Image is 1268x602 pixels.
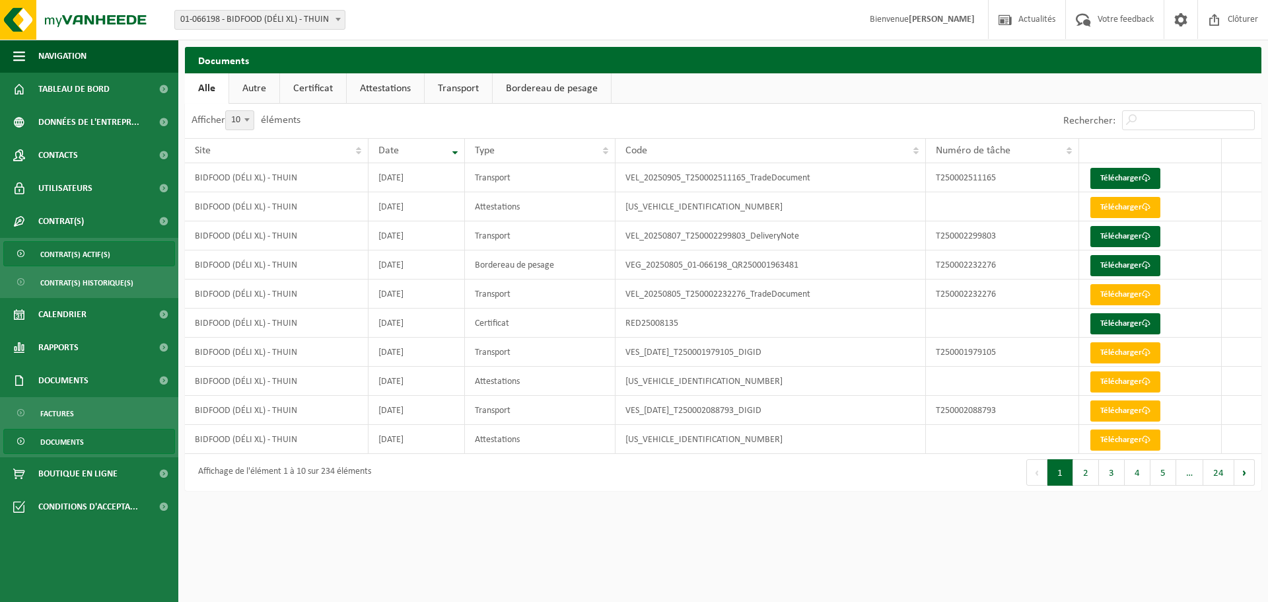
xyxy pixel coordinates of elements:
[1090,400,1160,422] a: Télécharger
[616,250,927,280] td: VEG_20250805_01-066198_QR250001963481
[616,163,927,192] td: VEL_20250905_T250002511165_TradeDocument
[225,110,254,130] span: 10
[185,396,369,425] td: BIDFOOD (DÉLI XL) - THUIN
[616,425,927,454] td: [US_VEHICLE_IDENTIFICATION_NUMBER]
[936,145,1010,156] span: Numéro de tâche
[616,367,927,396] td: [US_VEHICLE_IDENTIFICATION_NUMBER]
[1090,168,1160,189] a: Télécharger
[229,73,279,104] a: Autre
[38,457,118,490] span: Boutique en ligne
[174,10,345,30] span: 01-066198 - BIDFOOD (DÉLI XL) - THUIN
[616,192,927,221] td: [US_VEHICLE_IDENTIFICATION_NUMBER]
[926,250,1079,280] td: T250002232276
[1090,197,1160,218] a: Télécharger
[185,338,369,367] td: BIDFOOD (DÉLI XL) - THUIN
[369,163,464,192] td: [DATE]
[226,111,254,130] span: 10
[3,429,175,454] a: Documents
[465,338,616,367] td: Transport
[1203,459,1234,486] button: 24
[475,145,495,156] span: Type
[1125,459,1150,486] button: 4
[1150,459,1176,486] button: 5
[185,221,369,250] td: BIDFOOD (DÉLI XL) - THUIN
[378,145,399,156] span: Date
[493,73,611,104] a: Bordereau de pesage
[616,338,927,367] td: VES_[DATE]_T250001979105_DIGID
[175,11,345,29] span: 01-066198 - BIDFOOD (DÉLI XL) - THUIN
[40,270,133,295] span: Contrat(s) historique(s)
[3,241,175,266] a: Contrat(s) actif(s)
[40,430,84,455] span: Documents
[465,367,616,396] td: Attestations
[38,40,87,73] span: Navigation
[616,221,927,250] td: VEL_20250807_T250002299803_DeliveryNote
[465,163,616,192] td: Transport
[1176,459,1203,486] span: …
[1234,459,1255,486] button: Next
[465,425,616,454] td: Attestations
[40,242,110,267] span: Contrat(s) actif(s)
[369,221,464,250] td: [DATE]
[38,139,78,172] span: Contacts
[3,270,175,295] a: Contrat(s) historique(s)
[38,364,88,397] span: Documents
[1090,255,1160,276] a: Télécharger
[1090,313,1160,334] a: Télécharger
[465,221,616,250] td: Transport
[185,425,369,454] td: BIDFOOD (DÉLI XL) - THUIN
[185,163,369,192] td: BIDFOOD (DÉLI XL) - THUIN
[616,396,927,425] td: VES_[DATE]_T250002088793_DIGID
[38,490,138,523] span: Conditions d'accepta...
[3,400,175,426] a: Factures
[280,73,346,104] a: Certificat
[369,192,464,221] td: [DATE]
[185,250,369,280] td: BIDFOOD (DÉLI XL) - THUIN
[369,425,464,454] td: [DATE]
[185,280,369,309] td: BIDFOOD (DÉLI XL) - THUIN
[185,73,229,104] a: Alle
[1090,342,1160,363] a: Télécharger
[185,47,1261,73] h2: Documents
[1099,459,1125,486] button: 3
[369,309,464,338] td: [DATE]
[195,145,211,156] span: Site
[625,145,647,156] span: Code
[369,280,464,309] td: [DATE]
[465,309,616,338] td: Certificat
[909,15,975,24] strong: [PERSON_NAME]
[1090,430,1160,451] a: Télécharger
[1026,459,1047,486] button: Previous
[616,309,927,338] td: RED25008135
[926,221,1079,250] td: T250002299803
[185,367,369,396] td: BIDFOOD (DÉLI XL) - THUIN
[38,298,87,331] span: Calendrier
[369,367,464,396] td: [DATE]
[465,280,616,309] td: Transport
[192,461,371,484] div: Affichage de l'élément 1 à 10 sur 234 éléments
[926,163,1079,192] td: T250002511165
[38,205,84,238] span: Contrat(s)
[185,192,369,221] td: BIDFOOD (DÉLI XL) - THUIN
[40,401,74,426] span: Factures
[926,396,1079,425] td: T250002088793
[616,280,927,309] td: VEL_20250805_T250002232276_TradeDocument
[38,73,110,106] span: Tableau de bord
[1090,371,1160,393] a: Télécharger
[465,250,616,280] td: Bordereau de pesage
[347,73,424,104] a: Attestations
[369,250,464,280] td: [DATE]
[192,115,300,126] label: Afficher éléments
[38,106,139,139] span: Données de l'entrepr...
[38,331,79,364] span: Rapports
[465,192,616,221] td: Attestations
[38,172,92,205] span: Utilisateurs
[369,396,464,425] td: [DATE]
[926,280,1079,309] td: T250002232276
[926,338,1079,367] td: T250001979105
[465,396,616,425] td: Transport
[1063,116,1115,126] label: Rechercher:
[1047,459,1073,486] button: 1
[1090,284,1160,305] a: Télécharger
[1073,459,1099,486] button: 2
